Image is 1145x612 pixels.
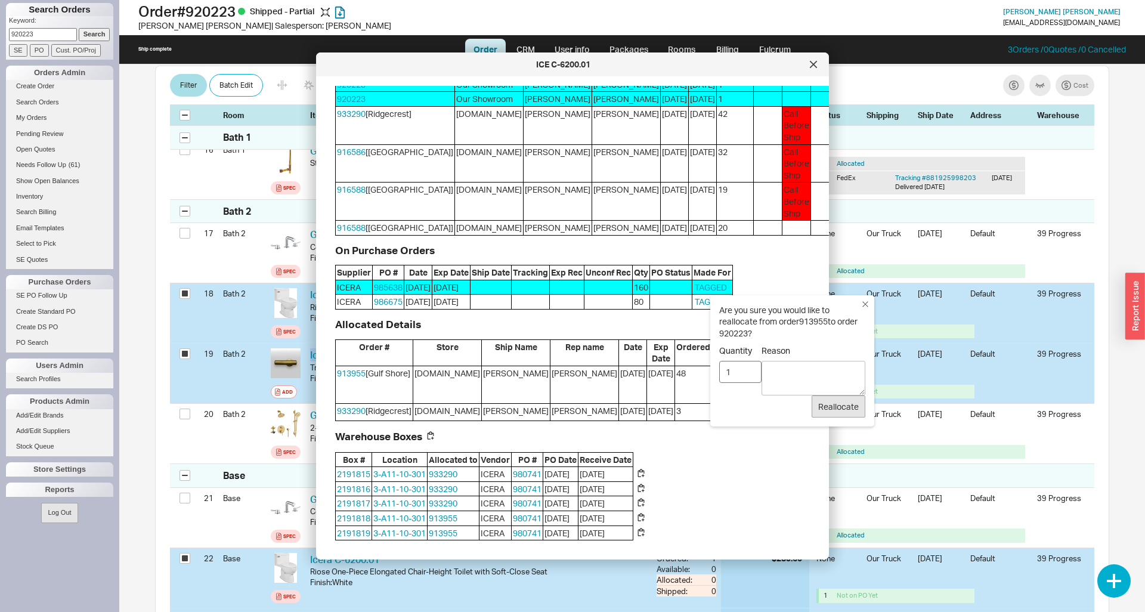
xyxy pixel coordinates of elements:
[543,453,578,467] span: PO Date
[525,184,590,196] div: [PERSON_NAME]
[30,44,49,57] input: PO
[199,548,213,568] div: 22
[336,453,372,467] span: Box #
[271,265,301,278] a: Spec
[661,145,688,183] span: [DATE]
[513,513,541,523] a: 980741
[918,288,963,307] div: [DATE]
[455,145,523,183] span: [DOMAIN_NAME]
[6,483,113,497] div: Reports
[271,446,301,459] a: Spec
[1008,44,1126,54] a: 3Orders /0Quotes /0 Cancelled
[543,467,578,481] span: [DATE]
[782,107,810,144] span: Call Before Ship
[337,94,366,104] a: 920223
[6,159,113,171] a: Needs Follow Up(61)
[310,433,647,444] div: Finish : Brushed Cool Sunrise
[970,288,1030,307] div: Default
[283,183,296,193] div: Spec
[525,93,590,105] div: [PERSON_NAME]
[592,221,660,235] span: [PERSON_NAME]
[374,296,403,307] a: 986675
[271,385,297,398] button: Add
[867,288,911,307] div: Our Truck
[816,553,859,572] div: None
[6,425,113,437] a: Add/Edit Suppliers
[601,39,657,60] a: Packages
[837,447,865,456] button: Allocated
[918,409,963,428] div: [DATE]
[479,496,511,511] span: ICERA
[584,265,632,280] span: Unconf Rec
[336,183,454,220] span: [[GEOGRAPHIC_DATA]]
[199,283,213,304] div: 18
[471,265,511,280] span: Ship Date
[404,265,432,280] span: Date
[199,223,213,243] div: 17
[335,245,810,256] h3: On Purchase Orders
[6,80,113,92] a: Create Order
[918,110,963,121] div: Ship Date
[283,592,296,601] div: Spec
[250,6,316,16] span: Shipped - Partial
[9,16,113,28] p: Keyword:
[546,39,599,60] a: User info
[337,498,370,508] a: 2191817
[337,184,366,194] a: 916588
[675,340,711,366] span: Ordered
[525,146,590,158] div: [PERSON_NAME]
[689,145,716,183] span: [DATE]
[689,107,716,144] span: [DATE]
[578,496,633,511] span: [DATE]
[373,484,426,494] a: 3-A11-10-301
[6,66,113,80] div: Orders Admin
[223,131,251,144] div: Bath 1
[310,506,647,517] div: Concetto Widespread Lavatory Faucet
[918,348,963,367] div: [DATE]
[374,282,403,292] a: 985638
[429,513,457,523] a: 913955
[209,75,263,97] button: Batch Edit
[271,553,301,583] img: C-6200.01_zfvyal
[592,92,660,106] span: [PERSON_NAME]
[465,39,506,60] a: Order
[16,161,66,168] span: Needs Follow Up
[373,265,404,280] span: PO #
[283,531,296,541] div: Spec
[404,280,432,295] span: [DATE]
[271,530,301,543] a: Spec
[310,362,647,373] div: Trip Lever
[373,528,426,538] a: 3-A11-10-301
[762,345,865,356] span: Reason
[661,107,688,144] span: [DATE]
[271,144,301,174] img: chrome-gerber-drains-drain-parts-41-813-64_600_ow5eba
[782,145,810,183] span: Call Before Ship
[432,280,470,295] span: [DATE]
[455,107,523,144] span: [DOMAIN_NAME]
[6,289,113,302] a: SE PO Follow Up
[310,145,374,157] a: Gerber 41-813
[138,20,575,32] div: [PERSON_NAME] [PERSON_NAME] | Salesperson: [PERSON_NAME]
[138,3,575,20] h1: Order # 920223
[578,526,633,540] span: [DATE]
[310,313,647,323] div: Finish : White
[271,409,301,438] img: 155411_29431GN0_original_ndf9ad
[1003,7,1121,16] span: [PERSON_NAME] [PERSON_NAME]
[543,482,578,496] span: [DATE]
[429,484,457,494] a: 933290
[970,228,1030,247] div: Default
[918,493,963,512] div: [DATE]
[336,145,454,183] span: [[GEOGRAPHIC_DATA]]
[1003,18,1120,27] div: [EMAIL_ADDRESS][DOMAIN_NAME]
[271,181,301,194] a: Spec
[283,267,296,276] div: Spec
[650,265,692,280] span: PO Status
[692,265,732,280] span: Made For
[578,482,633,496] span: [DATE]
[404,295,432,309] span: [DATE]
[223,344,266,364] div: Bath 2
[717,107,753,144] span: 42
[1056,75,1094,97] button: Cost
[199,344,213,364] div: 19
[6,358,113,373] div: Users Admin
